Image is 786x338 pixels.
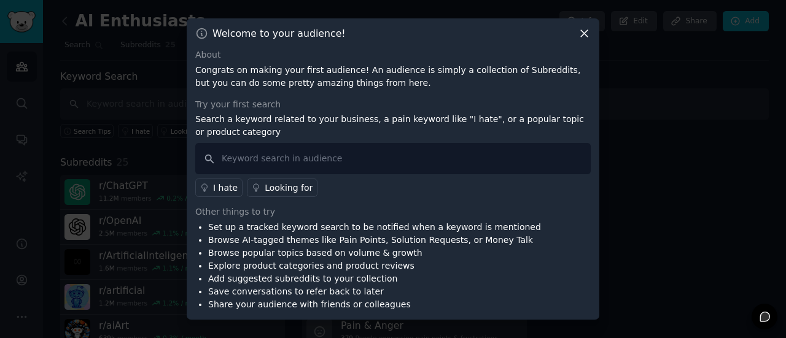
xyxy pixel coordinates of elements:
[195,64,591,90] p: Congrats on making your first audience! An audience is simply a collection of Subreddits, but you...
[212,27,346,40] h3: Welcome to your audience!
[265,182,313,194] div: Looking for
[247,179,317,197] a: Looking for
[208,221,541,234] li: Set up a tracked keyword search to be notified when a keyword is mentioned
[208,234,541,247] li: Browse AI-tagged themes like Pain Points, Solution Requests, or Money Talk
[208,247,541,259] li: Browse popular topics based on volume & growth
[195,113,591,139] p: Search a keyword related to your business, a pain keyword like "I hate", or a popular topic or pr...
[208,298,541,311] li: Share your audience with friends or colleagues
[208,259,541,272] li: Explore product categories and product reviews
[195,48,591,61] div: About
[208,272,541,285] li: Add suggested subreddits to your collection
[195,205,591,218] div: Other things to try
[195,98,591,111] div: Try your first search
[208,285,541,298] li: Save conversations to refer back to later
[213,182,238,194] div: I hate
[195,179,243,197] a: I hate
[195,143,591,174] input: Keyword search in audience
